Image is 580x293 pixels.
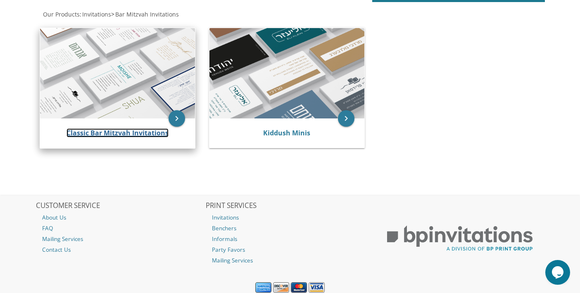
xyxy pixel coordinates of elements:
a: About Us [36,212,204,223]
a: Invitations [81,10,111,18]
a: FAQ [36,223,204,234]
span: Bar Mitzvah Invitations [115,10,179,18]
a: Mailing Services [36,234,204,244]
img: BP Print Group [376,218,544,259]
span: > [111,10,179,18]
img: Visa [309,282,325,293]
img: Classic Bar Mitzvah Invitations [40,28,195,118]
a: Our Products [42,10,80,18]
h2: CUSTOMER SERVICE [36,202,204,210]
a: keyboard_arrow_right [338,110,354,127]
a: Classic Bar Mitzvah Invitations [67,128,169,137]
a: Kiddush Minis [263,128,310,137]
a: Contact Us [36,244,204,255]
img: Kiddush Minis [209,28,364,118]
span: Invitations [82,10,111,18]
a: keyboard_arrow_right [169,110,185,127]
iframe: chat widget [545,260,572,285]
h2: PRINT SERVICES [206,202,374,210]
img: MasterCard [291,282,307,293]
div: : [36,10,290,19]
img: Discover [273,282,289,293]
a: Mailing Services [206,255,374,266]
a: Informals [206,234,374,244]
a: Benchers [206,223,374,234]
a: Bar Mitzvah Invitations [114,10,179,18]
img: American Express [255,282,271,293]
a: Party Favors [206,244,374,255]
a: Invitations [206,212,374,223]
